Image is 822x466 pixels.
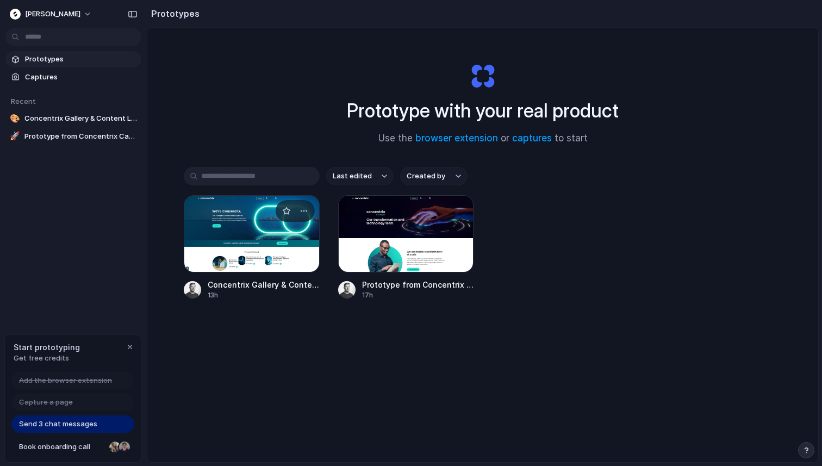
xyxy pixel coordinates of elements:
[362,290,474,300] div: 17h
[25,54,137,65] span: Prototypes
[24,131,137,142] span: Prototype from Concentrix Catalyst Transformation
[25,72,137,83] span: Captures
[14,341,80,353] span: Start prototyping
[378,132,588,146] span: Use the or to start
[24,113,137,124] span: Concentrix Gallery & Content Layout
[11,438,134,456] a: Book onboarding call
[5,5,97,23] button: [PERSON_NAME]
[118,440,131,453] div: Christian Iacullo
[415,133,498,144] a: browser extension
[512,133,552,144] a: captures
[19,419,97,430] span: Send 3 chat messages
[25,9,80,20] span: [PERSON_NAME]
[362,279,474,290] span: Prototype from Concentrix Catalyst Transformation
[14,353,80,364] span: Get free credits
[147,7,200,20] h2: Prototypes
[19,397,73,408] span: Capture a page
[108,440,121,453] div: Nicole Kubica
[407,171,445,182] span: Created by
[5,69,141,85] a: Captures
[333,171,372,182] span: Last edited
[19,442,105,452] span: Book onboarding call
[208,279,320,290] span: Concentrix Gallery & Content Layout
[208,290,320,300] div: 13h
[338,195,474,300] a: Prototype from Concentrix Catalyst TransformationPrototype from Concentrix Catalyst Transformatio...
[5,110,141,127] a: 🎨Concentrix Gallery & Content Layout
[347,96,619,125] h1: Prototype with your real product
[400,167,468,185] button: Created by
[326,167,394,185] button: Last edited
[19,375,112,386] span: Add the browser extension
[11,97,36,105] span: Recent
[10,131,20,142] div: 🚀
[184,195,320,300] a: Concentrix Gallery & Content LayoutConcentrix Gallery & Content Layout13h
[5,128,141,145] a: 🚀Prototype from Concentrix Catalyst Transformation
[10,113,20,124] div: 🎨
[5,51,141,67] a: Prototypes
